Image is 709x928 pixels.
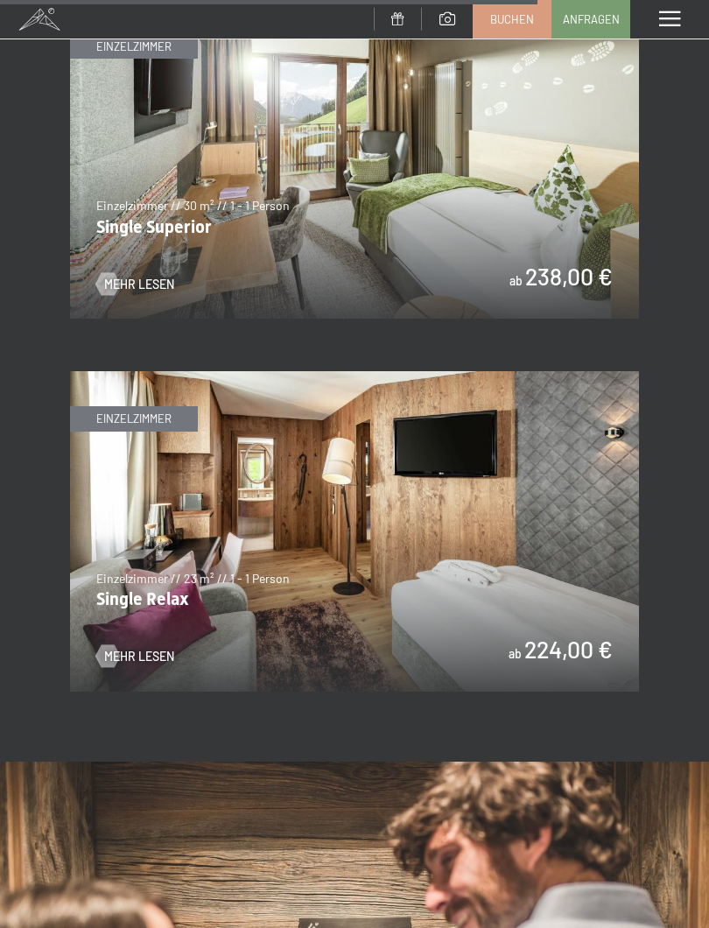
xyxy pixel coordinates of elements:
[104,648,174,665] span: Mehr Lesen
[70,371,639,692] img: Single Relax
[563,11,620,27] span: Anfragen
[96,648,174,665] a: Mehr Lesen
[104,276,174,293] span: Mehr Lesen
[70,372,639,383] a: Single Relax
[96,276,174,293] a: Mehr Lesen
[474,1,551,38] a: Buchen
[490,11,534,27] span: Buchen
[552,1,629,38] a: Anfragen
